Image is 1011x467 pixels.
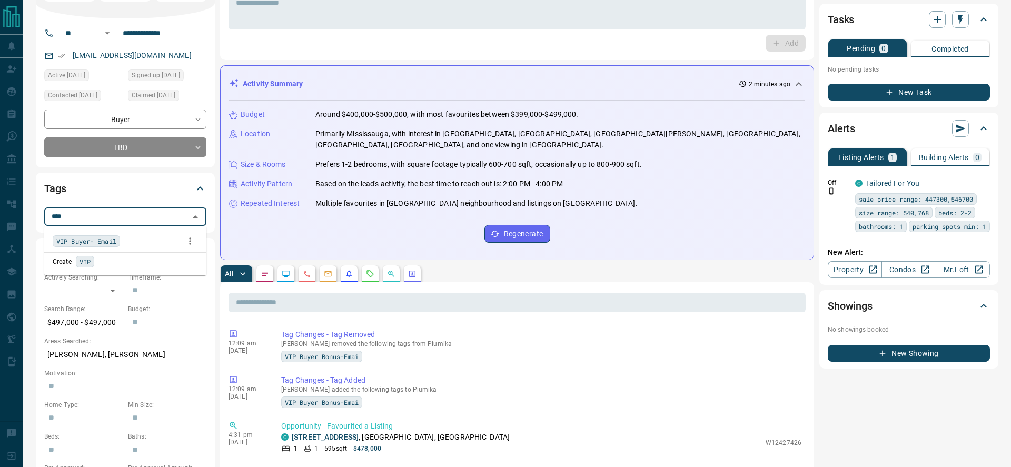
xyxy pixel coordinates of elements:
div: Sat Oct 11 2025 [128,90,206,104]
p: Baths: [128,432,206,441]
p: Based on the lead's activity, the best time to reach out is: 2:00 PM - 4:00 PM [315,178,563,190]
p: Multiple favourites in [GEOGRAPHIC_DATA] neighbourhood and listings on [GEOGRAPHIC_DATA]. [315,198,638,209]
span: VIP [80,256,91,267]
div: Tags [44,176,206,201]
p: Home Type: [44,400,123,410]
h2: Tasks [828,11,854,28]
h2: Alerts [828,120,855,137]
p: Building Alerts [919,154,969,161]
span: Contacted [DATE] [48,90,97,101]
div: Tasks [828,7,990,32]
p: 4:31 pm [229,431,265,439]
span: Signed up [DATE] [132,70,180,81]
div: Alerts [828,116,990,141]
svg: Listing Alerts [345,270,353,278]
button: Regenerate [484,225,550,243]
p: Min Size: [128,400,206,410]
svg: Email Verified [58,52,65,59]
h2: Showings [828,297,873,314]
p: [DATE] [229,347,265,354]
span: Claimed [DATE] [132,90,175,101]
p: , [GEOGRAPHIC_DATA], [GEOGRAPHIC_DATA] [292,432,510,443]
p: 595 sqft [324,444,347,453]
span: VIP Buyer Bonus-Emai [285,351,359,362]
p: 0 [881,45,886,52]
p: [PERSON_NAME] added the following tags to Piumika [281,386,801,393]
span: parking spots min: 1 [913,221,986,232]
div: Activity Summary2 minutes ago [229,74,805,94]
p: 0 [975,154,979,161]
p: Budget [241,109,265,120]
button: New Task [828,84,990,101]
p: New Alert: [828,247,990,258]
p: [PERSON_NAME], [PERSON_NAME] [44,346,206,363]
p: Primarily Mississauga, with interest in [GEOGRAPHIC_DATA], [GEOGRAPHIC_DATA], [GEOGRAPHIC_DATA][P... [315,128,805,151]
p: Tag Changes - Tag Added [281,375,801,386]
a: Mr.Loft [936,261,990,278]
button: New Showing [828,345,990,362]
svg: Opportunities [387,270,395,278]
svg: Emails [324,270,332,278]
span: size range: 540,768 [859,207,929,218]
p: Repeated Interest [241,198,300,209]
p: All [225,270,233,277]
p: No pending tasks [828,62,990,77]
p: Location [241,128,270,140]
svg: Lead Browsing Activity [282,270,290,278]
div: condos.ca [281,433,289,441]
div: Sun Oct 05 2025 [128,69,206,84]
p: Budget: [128,304,206,314]
a: Condos [881,261,936,278]
p: 1 [890,154,895,161]
svg: Calls [303,270,311,278]
svg: Push Notification Only [828,187,835,195]
div: Showings [828,293,990,319]
div: TBD [44,137,206,157]
div: Sat Oct 11 2025 [44,69,123,84]
span: Active [DATE] [48,70,85,81]
p: Prefers 1-2 bedrooms, with square footage typically 600-700 sqft, occasionally up to 800-900 sqft. [315,159,642,170]
span: VIP Buyer- Email [56,236,116,246]
p: Activity Summary [243,78,303,90]
p: Activity Pattern [241,178,292,190]
svg: Notes [261,270,269,278]
a: Tailored For You [866,179,919,187]
div: condos.ca [855,180,863,187]
a: [STREET_ADDRESS] [292,433,359,441]
p: Actively Searching: [44,273,123,282]
button: Close [188,210,203,224]
p: $497,000 - $497,000 [44,314,123,331]
span: bathrooms: 1 [859,221,903,232]
p: Tag Changes - Tag Removed [281,329,801,340]
button: Open [101,27,114,39]
p: 1 [294,444,298,453]
span: sale price range: 447300,546700 [859,194,973,204]
a: Property [828,261,882,278]
p: Listing Alerts [838,154,884,161]
p: [DATE] [229,439,265,446]
p: $478,000 [353,444,381,453]
p: Opportunity - Favourited a Listing [281,421,801,432]
svg: Agent Actions [408,270,417,278]
a: [EMAIL_ADDRESS][DOMAIN_NAME] [73,51,192,59]
p: W12427426 [766,438,801,448]
span: beds: 2-2 [938,207,972,218]
span: VIP Buyer Bonus-Emai [285,397,359,408]
p: Beds: [44,432,123,441]
p: Pending [847,45,875,52]
p: Search Range: [44,304,123,314]
p: [PERSON_NAME] removed the following tags from Piumika [281,340,801,347]
p: Motivation: [44,369,206,378]
p: 2 minutes ago [749,80,790,89]
p: 12:09 am [229,340,265,347]
p: 1 [314,444,318,453]
p: Around $400,000-$500,000, with most favourites between $399,000-$499,000. [315,109,579,120]
p: [DATE] [229,393,265,400]
p: 12:09 am [229,385,265,393]
p: Completed [931,45,969,53]
p: Off [828,178,849,187]
p: Create [53,257,72,266]
p: Size & Rooms [241,159,286,170]
p: Areas Searched: [44,336,206,346]
svg: Requests [366,270,374,278]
